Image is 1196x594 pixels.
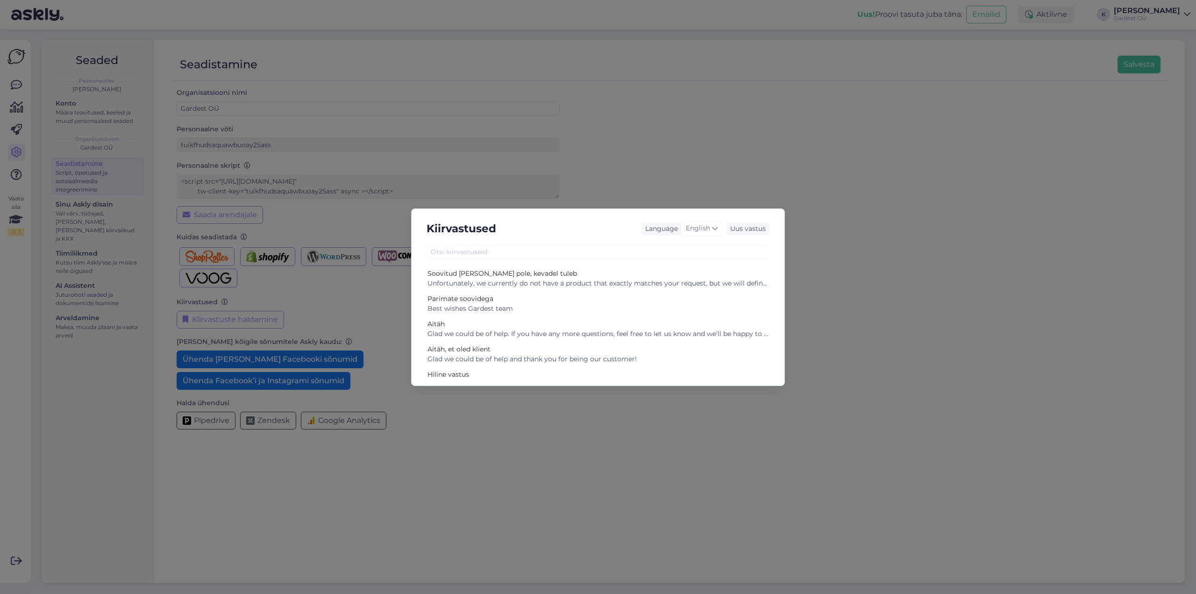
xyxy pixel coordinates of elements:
[427,220,496,237] h5: Kiirvastused
[427,304,769,314] div: Best wishes Gardest team
[427,354,769,364] div: Glad we could be of help and thank you for being our customer!
[427,279,769,288] div: Unfortunately, we currently do not have a product that exactly matches your request, but we will ...
[686,223,710,234] span: English
[427,245,769,259] input: Otsi kiirvastuseid
[641,224,678,234] div: Language
[726,222,769,235] div: Uus vastus
[427,329,769,339] div: Glad we could be of help. If you have any more questions, feel free to let us know and we’ll be h...
[427,370,769,379] div: Hiline vastus
[427,319,769,329] div: Aitäh
[427,294,769,304] div: Parimate soovidega
[427,344,769,354] div: Aitäh, et oled klient
[427,269,769,279] div: Soovitud [PERSON_NAME] pole, kevadel tuleb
